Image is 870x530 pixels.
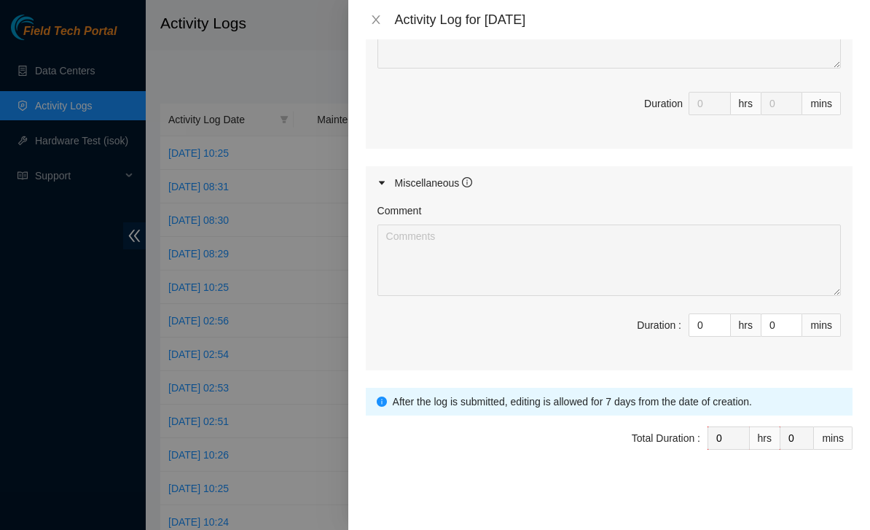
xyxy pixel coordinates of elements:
[377,179,386,187] span: caret-right
[637,317,681,333] div: Duration :
[395,175,473,191] div: Miscellaneous
[377,397,387,407] span: info-circle
[462,177,472,187] span: info-circle
[814,426,853,450] div: mins
[377,225,841,296] textarea: Comment
[370,14,382,26] span: close
[395,12,853,28] div: Activity Log for [DATE]
[731,313,761,337] div: hrs
[731,92,761,115] div: hrs
[366,13,386,27] button: Close
[366,166,853,200] div: Miscellaneous info-circle
[802,313,841,337] div: mins
[393,394,842,410] div: After the log is submitted, editing is allowed for 7 days from the date of creation.
[377,203,422,219] label: Comment
[802,92,841,115] div: mins
[644,96,683,112] div: Duration
[750,426,780,450] div: hrs
[632,430,700,446] div: Total Duration :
